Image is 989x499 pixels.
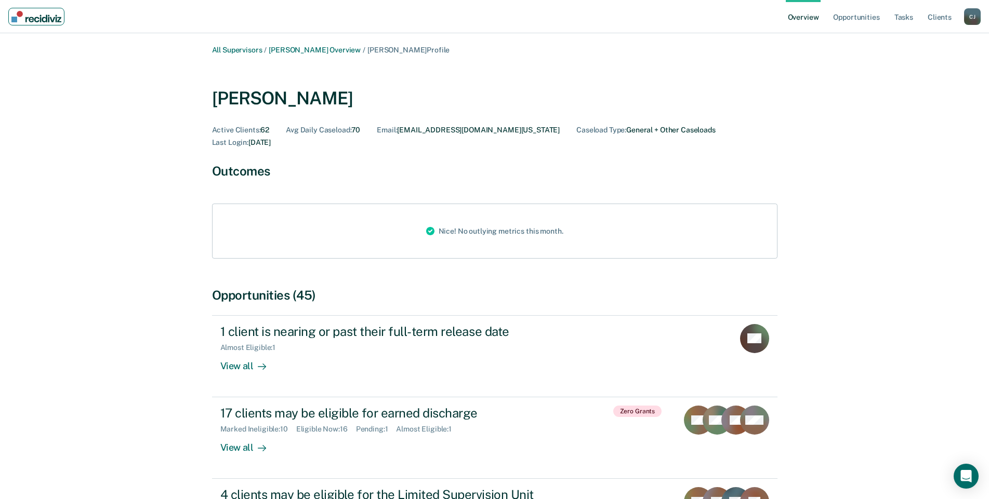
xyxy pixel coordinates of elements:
[576,126,716,134] div: General + Other Caseloads
[361,46,367,54] span: /
[220,406,585,421] div: 17 clients may be eligible for earned discharge
[377,126,560,134] div: [EMAIL_ADDRESS][DOMAIN_NAME][US_STATE]
[212,126,270,134] div: 62
[220,434,279,454] div: View all
[212,126,261,134] span: Active Clients :
[296,425,356,434] div: Eligible Now : 16
[396,425,460,434] div: Almost Eligible : 1
[954,464,979,489] div: Open Intercom Messenger
[212,315,777,397] a: 1 client is nearing or past their full-term release dateAlmost Eligible:1View all
[286,126,360,134] div: 70
[212,397,777,479] a: 17 clients may be eligible for earned dischargeMarked Ineligible:10Eligible Now:16Pending:1Almost...
[377,126,397,134] span: Email :
[269,46,361,54] a: [PERSON_NAME] Overview
[262,46,269,54] span: /
[212,138,248,146] span: Last Login :
[367,46,450,54] span: [PERSON_NAME] Profile
[212,164,777,179] div: Outcomes
[576,126,626,134] span: Caseload Type :
[964,8,981,25] div: C J
[212,88,353,109] div: [PERSON_NAME]
[220,343,284,352] div: Almost Eligible : 1
[613,406,662,417] span: Zero Grants
[286,126,351,134] span: Avg Daily Caseload :
[212,288,777,303] div: Opportunities (45)
[11,11,61,22] img: Recidiviz
[220,324,585,339] div: 1 client is nearing or past their full-term release date
[212,46,262,54] a: All Supervisors
[220,352,279,372] div: View all
[964,8,981,25] button: Profile dropdown button
[220,425,296,434] div: Marked Ineligible : 10
[418,204,572,258] div: Nice! No outlying metrics this month.
[212,138,271,147] div: [DATE]
[356,425,397,434] div: Pending : 1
